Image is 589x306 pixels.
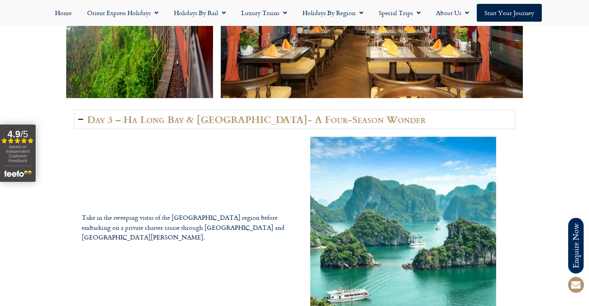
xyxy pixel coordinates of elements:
[295,4,371,22] a: Holidays by Region
[87,114,426,125] h2: Day 3 – Ha Long Bay & [GEOGRAPHIC_DATA]- A Four-Season Wonder
[371,4,428,22] a: Special Trips
[47,4,79,22] a: Home
[234,4,295,22] a: Luxury Trains
[74,109,515,129] summary: Day 3 – Ha Long Bay & [GEOGRAPHIC_DATA]- A Four-Season Wonder
[428,4,477,22] a: About Us
[82,212,291,242] p: Take in the sweeping vistas of the [GEOGRAPHIC_DATA] region before embarking on a private charter...
[79,4,166,22] a: Orient Express Holidays
[4,4,585,22] nav: Menu
[166,4,234,22] a: Holidays by Rail
[477,4,542,22] a: Start your Journey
